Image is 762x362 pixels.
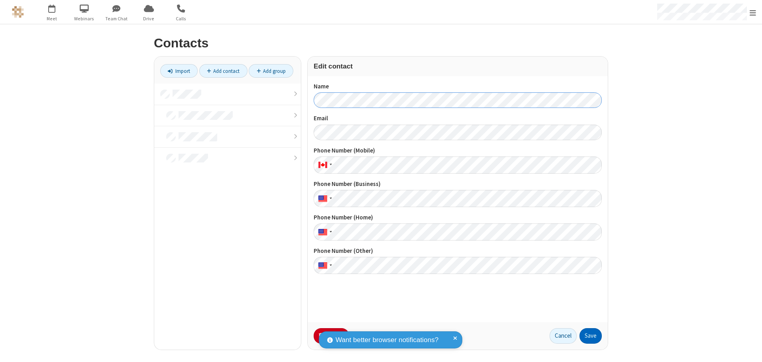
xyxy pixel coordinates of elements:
img: QA Selenium DO NOT DELETE OR CHANGE [12,6,24,18]
label: Phone Number (Home) [314,213,602,222]
label: Email [314,114,602,123]
button: Save [579,328,602,344]
label: Name [314,82,602,91]
span: Meet [37,15,67,22]
span: Want better browser notifications? [336,335,438,345]
span: Team Chat [102,15,132,22]
h3: Edit contact [314,63,602,70]
span: Drive [134,15,164,22]
button: Cancel [550,328,577,344]
label: Phone Number (Other) [314,247,602,256]
div: United States: + 1 [314,257,334,274]
a: Add group [249,64,293,78]
a: Import [160,64,198,78]
div: United States: + 1 [314,223,334,241]
span: Calls [166,15,196,22]
div: United States: + 1 [314,190,334,207]
span: Webinars [69,15,99,22]
button: Delete [314,328,349,344]
label: Phone Number (Business) [314,180,602,189]
a: Add contact [199,64,247,78]
label: Phone Number (Mobile) [314,146,602,155]
h2: Contacts [154,36,608,50]
div: Canada: + 1 [314,157,334,174]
